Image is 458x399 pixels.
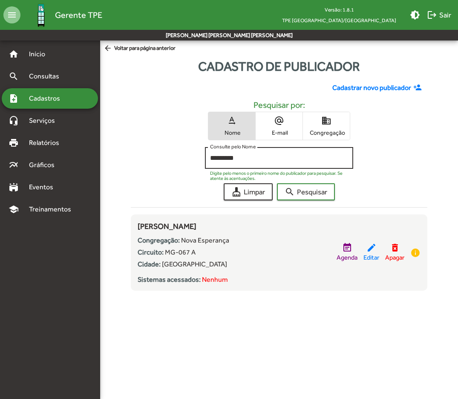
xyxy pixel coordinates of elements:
[227,116,237,126] mat-icon: text_rotation_none
[210,129,253,136] span: Nome
[410,248,421,258] mat-icon: info
[165,248,196,256] span: MG-067 A
[423,7,455,23] button: Sair
[24,116,66,126] span: Serviços
[342,243,352,253] mat-icon: event_note
[138,236,180,244] strong: Congregação:
[275,15,403,26] span: TPE [GEOGRAPHIC_DATA]/[GEOGRAPHIC_DATA]
[104,44,176,53] span: Voltar para página anterior
[24,204,81,214] span: Treinamentos
[20,1,102,29] a: Gerente TPE
[9,138,19,148] mat-icon: print
[427,10,437,20] mat-icon: logout
[24,71,70,81] span: Consultas
[427,7,451,23] span: Sair
[138,100,421,110] h5: Pesquisar por:
[9,93,19,104] mat-icon: note_add
[332,83,411,93] span: Cadastrar novo publicador
[9,49,19,59] mat-icon: home
[224,183,273,200] button: Limpar
[162,260,227,268] span: [GEOGRAPHIC_DATA]
[321,116,331,126] mat-icon: domain
[55,8,102,22] span: Gerente TPE
[390,243,400,253] mat-icon: delete_forever
[385,253,404,263] span: Apagar
[275,4,403,15] div: Versão: 1.8.1
[100,57,458,76] div: Cadastro de publicador
[303,112,350,140] button: Congregação
[208,112,255,140] button: Nome
[210,171,343,181] mat-hint: Digite pelo menos o primeiro nome do publicador para pesquisar. Se atente às acentuações.
[285,187,295,197] mat-icon: search
[337,253,357,263] span: Agenda
[256,112,302,140] button: E-mail
[9,160,19,170] mat-icon: multiline_chart
[181,236,229,244] span: Nova Esperança
[138,222,196,231] span: [PERSON_NAME]
[24,138,70,148] span: Relatórios
[274,116,284,126] mat-icon: alternate_email
[3,6,20,23] mat-icon: menu
[277,183,335,200] button: Pesquisar
[138,275,201,283] strong: Sistemas acessados:
[413,83,424,93] mat-icon: person_add
[24,160,66,170] span: Gráficos
[24,182,65,192] span: Eventos
[27,1,55,29] img: Logo
[202,275,228,283] span: Nenhum
[9,182,19,192] mat-icon: stadium
[24,49,58,59] span: Início
[231,187,242,197] mat-icon: cleaning_services
[9,71,19,81] mat-icon: search
[366,243,377,253] mat-icon: edit
[138,260,161,268] strong: Cidade:
[138,248,164,256] strong: Circuito:
[9,116,19,126] mat-icon: headset_mic
[305,129,348,136] span: Congregação
[24,93,71,104] span: Cadastros
[231,184,265,199] span: Limpar
[363,253,379,263] span: Editar
[9,204,19,214] mat-icon: school
[104,44,114,53] mat-icon: arrow_back
[285,184,327,199] span: Pesquisar
[258,129,300,136] span: E-mail
[410,10,420,20] mat-icon: brightness_medium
